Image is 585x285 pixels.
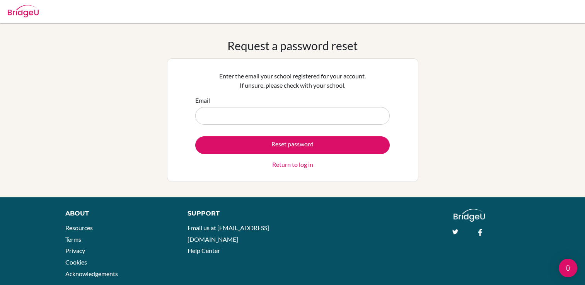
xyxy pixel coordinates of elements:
label: Email [195,96,210,105]
button: Reset password [195,136,390,154]
a: Privacy [65,247,85,254]
img: logo_white@2x-f4f0deed5e89b7ecb1c2cc34c3e3d731f90f0f143d5ea2071677605dd97b5244.png [454,209,485,222]
a: Acknowledgements [65,270,118,277]
div: About [65,209,170,218]
a: Terms [65,236,81,243]
div: Support [188,209,285,218]
img: Bridge-U [8,5,39,17]
a: Resources [65,224,93,231]
a: Email us at [EMAIL_ADDRESS][DOMAIN_NAME] [188,224,269,243]
p: Enter the email your school registered for your account. If unsure, please check with your school. [195,71,390,90]
div: Open Intercom Messenger [559,259,577,277]
a: Return to log in [272,160,313,169]
a: Cookies [65,258,87,266]
a: Help Center [188,247,220,254]
h1: Request a password reset [227,39,358,53]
